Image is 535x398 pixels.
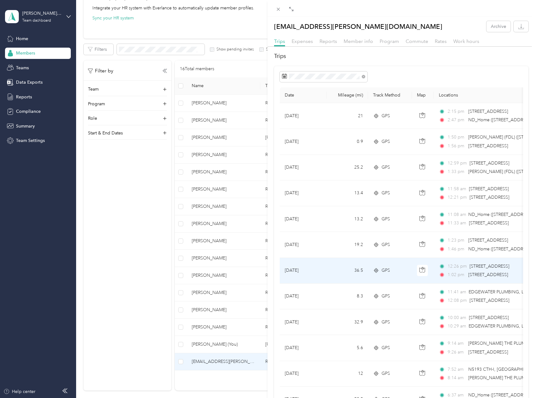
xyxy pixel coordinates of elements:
[469,315,509,320] span: [STREET_ADDRESS]
[327,361,368,387] td: 12
[274,21,442,32] p: [EMAIL_ADDRESS][PERSON_NAME][DOMAIN_NAME]
[468,109,508,114] span: [STREET_ADDRESS]
[274,38,285,44] span: Trips
[327,232,368,258] td: 19.2
[468,272,508,277] span: [STREET_ADDRESS]
[470,298,509,303] span: [STREET_ADDRESS]
[327,206,368,232] td: 13.2
[368,87,412,103] th: Track Method
[380,38,399,44] span: Program
[412,87,434,103] th: Map
[406,38,428,44] span: Commute
[448,143,465,149] span: 1:56 pm
[327,258,368,284] td: 36.5
[448,160,467,167] span: 12:59 pm
[280,103,327,129] td: [DATE]
[382,164,390,171] span: GPS
[280,232,327,258] td: [DATE]
[468,143,508,149] span: [STREET_ADDRESS]
[448,323,466,330] span: 10:29 am
[280,181,327,206] td: [DATE]
[274,52,528,60] h2: Trips
[435,38,447,44] span: Rates
[319,38,337,44] span: Reports
[470,195,509,200] span: [STREET_ADDRESS]
[382,370,390,377] span: GPS
[448,263,467,270] span: 12:26 pm
[327,155,368,181] td: 25.2
[469,186,509,191] span: [STREET_ADDRESS]
[280,129,327,154] td: [DATE]
[448,211,465,218] span: 11:08 am
[448,194,467,201] span: 12:21 pm
[344,38,373,44] span: Member info
[500,363,535,398] iframe: Everlance-gr Chat Button Frame
[448,297,467,304] span: 12:08 pm
[327,309,368,335] td: 32.9
[448,366,465,373] span: 7:52 am
[448,168,465,175] span: 1:33 pm
[280,155,327,181] td: [DATE]
[448,186,466,192] span: 11:58 am
[469,220,509,226] span: [STREET_ADDRESS]
[280,309,327,335] td: [DATE]
[448,220,466,227] span: 11:33 am
[468,349,508,355] span: [STREET_ADDRESS]
[453,38,479,44] span: Work hours
[448,108,465,115] span: 2:15 pm
[327,87,368,103] th: Mileage (mi)
[280,206,327,232] td: [DATE]
[382,267,390,274] span: GPS
[280,361,327,387] td: [DATE]
[448,117,465,123] span: 2:47 pm
[280,335,327,361] td: [DATE]
[486,21,511,32] button: Archive
[448,349,465,356] span: 9:26 am
[327,103,368,129] td: 21
[448,314,466,321] span: 10:00 am
[382,113,390,119] span: GPS
[382,138,390,145] span: GPS
[448,237,465,244] span: 1:23 pm
[470,160,509,166] span: [STREET_ADDRESS]
[448,374,465,381] span: 8:14 am
[468,238,508,243] span: [STREET_ADDRESS]
[470,264,509,269] span: [STREET_ADDRESS]
[382,344,390,351] span: GPS
[448,271,465,278] span: 1:02 pm
[280,284,327,309] td: [DATE]
[382,216,390,223] span: GPS
[382,241,390,248] span: GPS
[382,293,390,300] span: GPS
[382,190,390,196] span: GPS
[448,134,465,141] span: 1:50 pm
[280,87,327,103] th: Date
[448,340,465,347] span: 9:14 am
[280,258,327,284] td: [DATE]
[292,38,313,44] span: Expenses
[327,335,368,361] td: 5.6
[382,319,390,326] span: GPS
[327,129,368,154] td: 0.9
[327,284,368,309] td: 8.3
[448,246,465,253] span: 1:46 pm
[448,289,466,296] span: 11:41 am
[327,181,368,206] td: 13.4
